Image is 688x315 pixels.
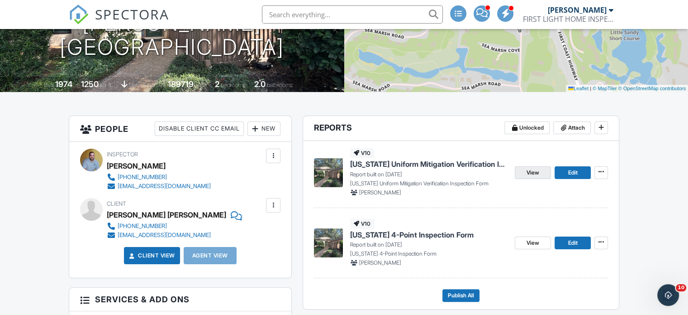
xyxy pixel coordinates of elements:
iframe: Intercom live chat [657,284,679,306]
a: © OpenStreetMap contributors [618,86,686,91]
span: Lot Size [147,82,166,88]
span: Built [44,82,54,88]
a: Leaflet [568,86,588,91]
a: [EMAIL_ADDRESS][DOMAIN_NAME] [107,231,235,240]
h3: Services & Add ons [69,288,291,311]
a: SPECTORA [69,12,169,31]
input: Search everything... [262,5,443,24]
div: New [247,121,280,136]
div: [PERSON_NAME] [PERSON_NAME] [107,208,226,222]
div: [PHONE_NUMBER] [118,174,167,181]
div: [EMAIL_ADDRESS][DOMAIN_NAME] [118,183,211,190]
div: 189719 [168,79,194,89]
span: slab [129,82,139,88]
a: Client View [127,251,175,260]
a: [PHONE_NUMBER] [107,222,235,231]
img: The Best Home Inspection Software - Spectora [69,5,89,24]
a: [EMAIL_ADDRESS][DOMAIN_NAME] [107,182,211,191]
div: 1974 [55,79,72,89]
div: Disable Client CC Email [155,121,244,136]
span: 10 [676,284,686,291]
span: bedrooms [221,82,246,88]
div: [PERSON_NAME] [548,5,607,15]
span: Client [107,200,126,207]
div: 2 [215,79,219,89]
div: 1250 [81,79,99,89]
h3: People [69,116,291,142]
div: [EMAIL_ADDRESS][DOMAIN_NAME] [118,232,211,239]
span: sq.ft. [195,82,206,88]
span: sq. ft. [100,82,113,88]
span: bathrooms [267,82,293,88]
a: © MapTiler [593,86,617,91]
span: Inspector [107,151,138,158]
div: [PHONE_NUMBER] [118,223,167,230]
div: [PERSON_NAME] [107,159,166,173]
a: [PHONE_NUMBER] [107,173,211,182]
div: 2.0 [254,79,266,89]
div: FIRST LIGHT HOME INSPECTIONS [523,15,613,24]
span: SPECTORA [95,5,169,24]
span: | [590,86,591,91]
